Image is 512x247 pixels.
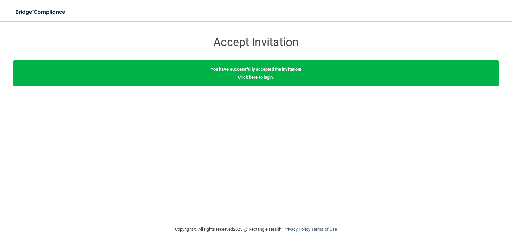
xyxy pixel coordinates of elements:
[10,5,72,19] img: bridge_compliance_login_screen.278c3ca4.svg
[13,60,499,86] div: .
[134,36,378,48] h3: Accept Invitation
[283,227,310,232] a: Privacy Policy
[134,219,378,240] div: Copyright © All rights reserved 2025 @ Rectangle Health | |
[238,75,273,80] a: Click here to login
[311,227,337,232] a: Terms of Use
[211,67,302,72] b: You have successfully accepted the invitation!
